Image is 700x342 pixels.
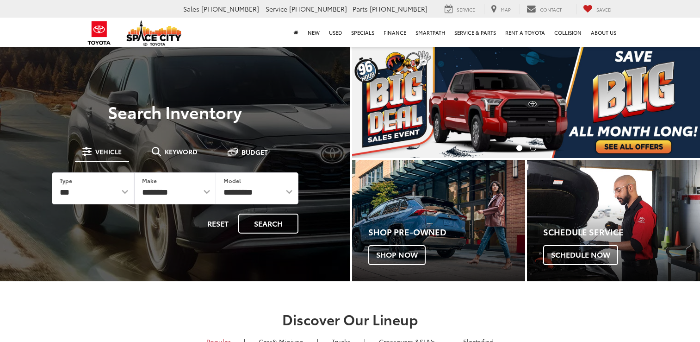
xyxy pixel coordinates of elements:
span: Contact [540,6,562,13]
h2: Discover Our Lineup [24,311,676,327]
label: Type [60,177,72,184]
a: SmartPath [411,18,450,47]
a: Contact [520,4,569,14]
span: Shop Now [368,245,426,265]
a: Shop Pre-Owned Shop Now [352,160,525,281]
button: Click to view next picture. [648,65,700,139]
a: Specials [347,18,379,47]
span: Service [457,6,475,13]
span: [PHONE_NUMBER] [289,4,347,13]
span: [PHONE_NUMBER] [370,4,427,13]
a: Collision [550,18,586,47]
div: Toyota [352,160,525,281]
a: Map [484,4,518,14]
button: Search [238,214,298,234]
h4: Schedule Service [543,228,700,237]
span: Schedule Now [543,245,618,265]
a: Used [324,18,347,47]
button: Reset [199,214,236,234]
a: Schedule Service Schedule Now [527,160,700,281]
div: Toyota [527,160,700,281]
span: Map [501,6,511,13]
a: New [303,18,324,47]
a: Home [289,18,303,47]
span: Budget [242,149,268,155]
h3: Search Inventory [39,102,311,121]
a: Service & Parts [450,18,501,47]
label: Make [142,177,157,184]
a: My Saved Vehicles [576,4,619,14]
span: [PHONE_NUMBER] [201,4,259,13]
span: Saved [596,6,612,13]
span: Service [266,4,287,13]
img: Toyota [82,18,117,48]
span: Keyword [165,148,198,155]
span: Vehicle [95,148,122,155]
li: Go to slide number 1. [516,145,522,151]
a: Service [438,4,482,14]
button: Click to view previous picture. [352,65,404,139]
img: Space City Toyota [126,20,182,46]
span: Sales [183,4,199,13]
a: About Us [586,18,621,47]
a: Finance [379,18,411,47]
label: Model [223,177,241,184]
li: Go to slide number 2. [530,145,536,151]
span: Parts [353,4,368,13]
h4: Shop Pre-Owned [368,228,525,237]
a: Rent a Toyota [501,18,550,47]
